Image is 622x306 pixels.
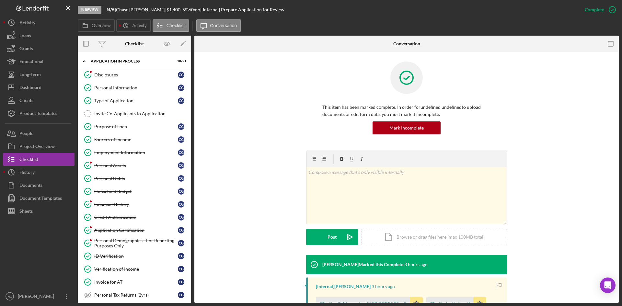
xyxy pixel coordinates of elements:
div: Educational [19,55,43,70]
div: Employment Information [94,150,178,155]
div: Project Overview [19,140,55,154]
div: 60 mo [189,7,200,12]
div: Conversation [393,41,420,46]
time: 2025-09-11 18:21 [404,262,428,267]
button: Educational [3,55,75,68]
div: ID Verification [94,254,178,259]
div: Application Certification [94,228,178,233]
a: Personal Tax Returns (2yrs)CG [81,289,188,301]
div: Open Intercom Messenger [600,278,616,293]
div: C G [178,227,184,233]
div: Credit Authorization [94,215,178,220]
text: HZ [8,295,12,298]
button: Conversation [196,19,241,32]
button: Dashboard [3,81,75,94]
div: Sheets [19,205,33,219]
a: Personal Demographics - For Reporting Purposes OnlyCG [81,237,188,250]
label: Overview [92,23,110,28]
a: Credit AuthorizationCG [81,211,188,224]
div: Dashboard [19,81,41,96]
div: C G [178,214,184,221]
div: Checklist [19,153,38,167]
div: [PERSON_NAME] Marked this Complete [322,262,403,267]
a: Long-Term [3,68,75,81]
a: Type of ApplicationCG [81,94,188,107]
div: C G [178,188,184,195]
div: C G [178,162,184,169]
div: Loans [19,29,31,44]
button: Clients [3,94,75,107]
button: Complete [578,3,619,16]
a: Application CertificationCG [81,224,188,237]
div: C G [178,97,184,104]
div: Personal Tax Returns (2yrs) [94,292,178,298]
button: Documents [3,179,75,192]
a: Verification of IncomeCG [81,263,188,276]
button: Activity [116,19,151,32]
p: This item has been marked complete. In order for undefined undefined to upload documents or edit ... [322,104,491,118]
div: Documents [19,179,42,193]
a: ID VerificationCG [81,250,188,263]
div: Long-Term [19,68,41,83]
button: Product Templates [3,107,75,120]
div: History [19,166,35,180]
div: Mark Incomplete [389,121,424,134]
div: In Review [78,6,101,14]
div: Product Templates [19,107,57,121]
div: C G [178,240,184,246]
div: C G [178,201,184,208]
label: Checklist [167,23,185,28]
div: People [19,127,33,142]
div: C G [178,266,184,272]
div: Verification of Income [94,266,178,272]
div: Personal Information [94,85,178,90]
button: History [3,166,75,179]
div: Sources of Income [94,137,178,142]
div: Disclosures [94,72,178,77]
div: C G [178,149,184,156]
button: Loans [3,29,75,42]
div: Personal Debts [94,176,178,181]
a: Invite Co-Applicants to Application [81,107,188,120]
div: C G [178,136,184,143]
div: C G [178,175,184,182]
div: Personal Demographics - For Reporting Purposes Only [94,238,178,248]
div: Personal Assets [94,163,178,168]
div: Complete [585,3,604,16]
div: C G [178,85,184,91]
button: HZ[PERSON_NAME] [3,290,75,303]
div: 18 / 21 [175,59,186,63]
div: | [107,7,116,12]
div: C G [178,253,184,259]
a: Document Templates [3,192,75,205]
div: Checklist [125,41,144,46]
time: 2025-09-11 18:20 [372,284,395,289]
div: Clients [19,94,33,108]
button: Project Overview [3,140,75,153]
div: | [Internal] Prepare Application for Review [200,7,284,12]
a: Personal DebtsCG [81,172,188,185]
div: C G [178,292,184,298]
label: Activity [132,23,146,28]
div: Purpose of Loan [94,124,178,129]
div: Activity [19,16,35,31]
button: Grants [3,42,75,55]
div: 5 % [182,7,189,12]
a: Activity [3,16,75,29]
div: C G [178,72,184,78]
div: [PERSON_NAME] [16,290,58,304]
button: Post [306,229,358,245]
button: Mark Incomplete [373,121,441,134]
div: Grants [19,42,33,57]
a: Household BudgetCG [81,185,188,198]
a: Sheets [3,205,75,218]
div: Invoice for AT [94,279,178,285]
button: Overview [78,19,115,32]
